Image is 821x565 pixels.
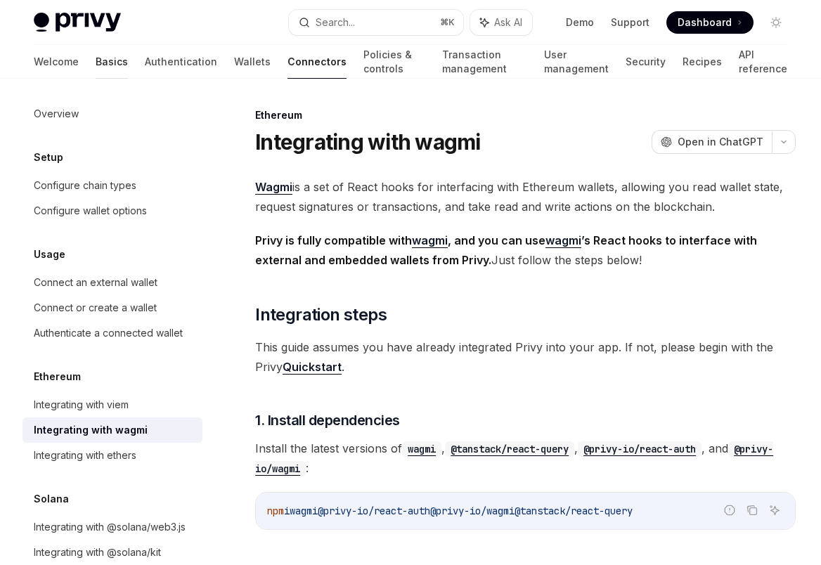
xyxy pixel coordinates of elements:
a: wagmi [402,441,441,455]
span: Ask AI [494,15,522,30]
a: Connect or create a wallet [22,295,202,320]
a: Overview [22,101,202,126]
a: Configure chain types [22,173,202,198]
button: Ask AI [470,10,532,35]
span: 1. Install dependencies [255,410,400,430]
span: i [284,505,290,517]
code: @tanstack/react-query [445,441,574,457]
h5: Usage [34,246,65,263]
h5: Ethereum [34,368,81,385]
strong: Privy is fully compatible with , and you can use ’s React hooks to interface with external and em... [255,233,757,267]
div: Connect or create a wallet [34,299,157,316]
div: Connect an external wallet [34,274,157,291]
a: User management [544,45,609,79]
div: Ethereum [255,108,796,122]
a: Authenticate a connected wallet [22,320,202,346]
a: Dashboard [666,11,754,34]
img: light logo [34,13,121,32]
button: Report incorrect code [720,501,739,519]
a: Basics [96,45,128,79]
a: Integrating with @solana/web3.js [22,514,202,540]
a: wagmi [545,233,581,248]
div: Configure wallet options [34,202,147,219]
a: Integrating with wagmi [22,417,202,443]
span: Integration steps [255,304,387,326]
button: Open in ChatGPT [652,130,772,154]
a: @tanstack/react-query [445,441,574,455]
a: API reference [739,45,787,79]
a: @privy-io/wagmi [255,441,773,475]
button: Search...⌘K [289,10,464,35]
div: Overview [34,105,79,122]
a: Security [626,45,666,79]
span: is a set of React hooks for interfacing with Ethereum wallets, allowing you read wallet state, re... [255,177,796,216]
a: wagmi [412,233,448,248]
a: Policies & controls [363,45,425,79]
div: Integrating with viem [34,396,129,413]
span: @privy-io/wagmi [430,505,515,517]
div: Integrating with wagmi [34,422,148,439]
a: Integrating with @solana/kit [22,540,202,565]
a: Transaction management [442,45,527,79]
a: Welcome [34,45,79,79]
div: Integrating with @solana/kit [34,544,161,561]
div: Authenticate a connected wallet [34,325,183,342]
span: Install the latest versions of , , , and : [255,439,796,478]
button: Copy the contents from the code block [743,501,761,519]
a: Recipes [683,45,722,79]
div: Integrating with @solana/web3.js [34,519,186,535]
div: Integrating with ethers [34,447,136,464]
a: Connect an external wallet [22,270,202,295]
div: Configure chain types [34,177,136,194]
span: npm [267,505,284,517]
span: @privy-io/react-auth [318,505,430,517]
code: wagmi [402,441,441,457]
h5: Setup [34,149,63,166]
span: This guide assumes you have already integrated Privy into your app. If not, please begin with the... [255,337,796,377]
a: Authentication [145,45,217,79]
span: Just follow the steps below! [255,230,796,270]
a: Integrating with ethers [22,443,202,468]
span: Dashboard [678,15,732,30]
a: Configure wallet options [22,198,202,223]
span: wagmi [290,505,318,517]
code: @privy-io/react-auth [578,441,702,457]
span: ⌘ K [440,17,455,28]
a: Connectors [287,45,347,79]
span: @tanstack/react-query [515,505,633,517]
a: Wagmi [255,180,292,195]
h5: Solana [34,491,69,507]
a: Quickstart [283,360,342,375]
a: Integrating with viem [22,392,202,417]
span: Open in ChatGPT [678,135,763,149]
a: Wallets [234,45,271,79]
a: Demo [566,15,594,30]
button: Toggle dark mode [765,11,787,34]
div: Search... [316,14,355,31]
a: Support [611,15,649,30]
a: @privy-io/react-auth [578,441,702,455]
button: Ask AI [765,501,784,519]
h1: Integrating with wagmi [255,129,481,155]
